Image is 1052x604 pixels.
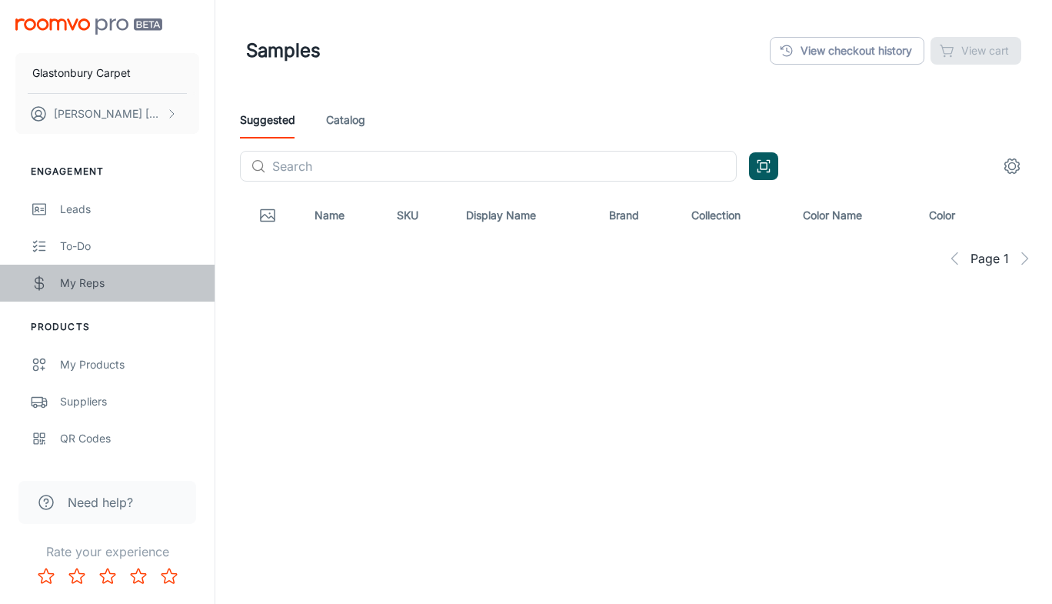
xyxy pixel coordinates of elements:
[246,37,321,65] h1: Samples
[60,238,199,255] div: To-do
[15,18,162,35] img: Roomvo PRO Beta
[60,275,199,292] div: My Reps
[597,194,679,237] th: Brand
[302,194,385,237] th: Name
[679,194,791,237] th: Collection
[60,201,199,218] div: Leads
[997,151,1027,182] button: settings
[326,102,365,138] a: Catalog
[60,393,199,410] div: Suppliers
[791,194,917,237] th: Color Name
[15,53,199,93] button: Glastonbury Carpet
[917,194,994,237] th: Color
[970,249,1009,268] span: Page 1
[454,194,597,237] th: Display Name
[770,37,924,65] a: View checkout history
[32,65,131,82] p: Glastonbury Carpet
[15,94,199,134] button: [PERSON_NAME] [PERSON_NAME]
[240,102,295,138] a: Suggested
[385,194,454,237] th: SKU
[749,152,778,180] button: Open QR code scanner
[54,105,162,122] p: [PERSON_NAME] [PERSON_NAME]
[258,206,277,225] svg: Thumbnail
[60,356,199,373] div: My Products
[272,151,737,182] input: Search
